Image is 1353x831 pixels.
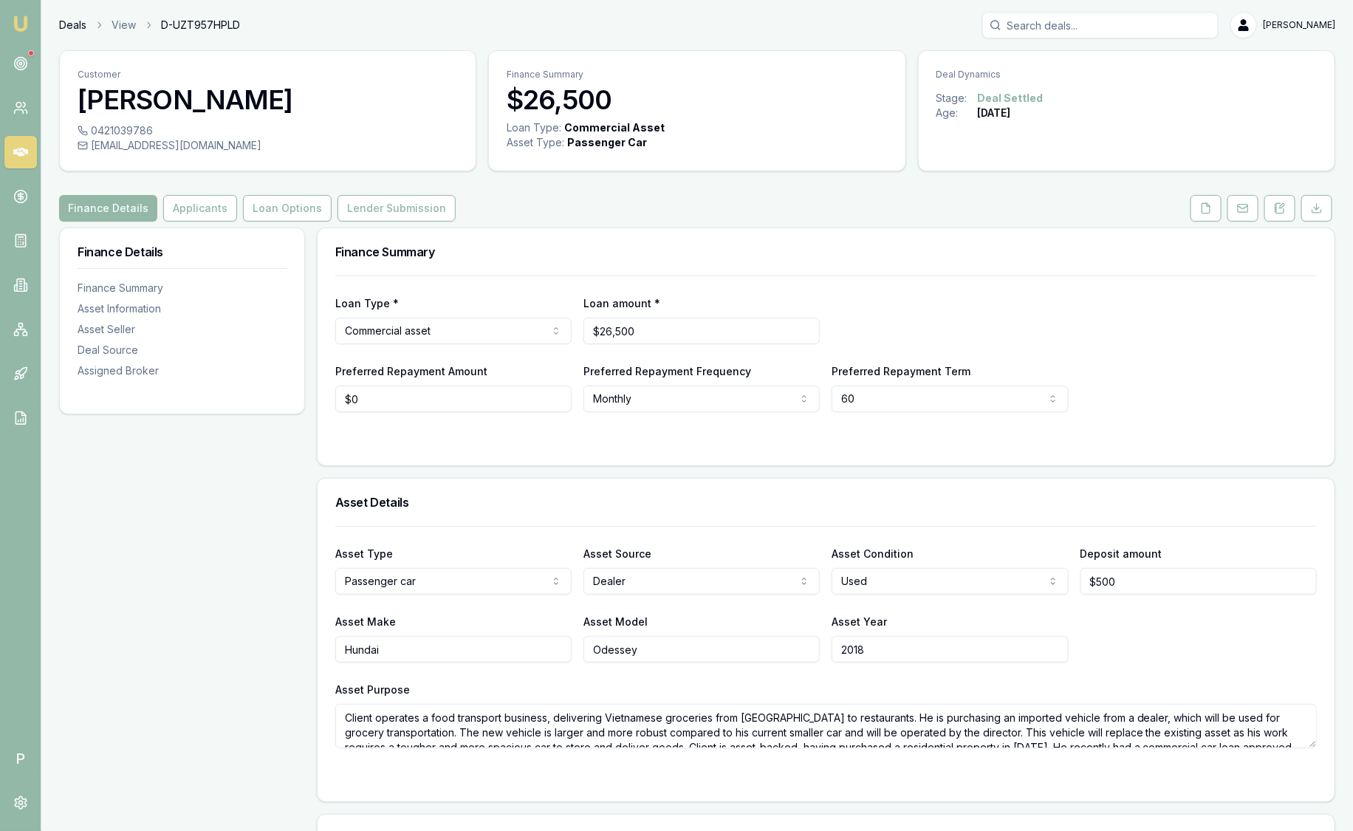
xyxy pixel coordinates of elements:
input: $ [1080,568,1317,595]
label: Asset Condition [832,547,914,560]
div: Asset Seller [78,322,287,337]
p: Finance Summary [507,69,887,81]
label: Deposit amount [1080,547,1162,560]
div: Asset Type : [507,135,564,150]
a: Loan Options [240,195,335,222]
div: Assigned Broker [78,363,287,378]
a: View [112,18,136,33]
span: [PERSON_NAME] [1263,19,1335,31]
label: Asset Make [335,615,396,628]
label: Preferred Repayment Term [832,365,970,377]
p: Customer [78,69,458,81]
button: Loan Options [243,195,332,222]
h3: [PERSON_NAME] [78,85,458,114]
div: 0421039786 [78,123,458,138]
input: Search deals [982,12,1219,38]
p: Deal Dynamics [936,69,1317,81]
span: P [4,742,37,775]
label: Asset Purpose [335,683,410,696]
span: D-UZT957HPLD [161,18,240,33]
a: Finance Details [59,195,160,222]
img: emu-icon-u.png [12,15,30,33]
h3: Finance Summary [335,246,1317,258]
nav: breadcrumb [59,18,240,33]
div: Stage: [936,91,978,106]
input: $ [583,318,820,344]
h3: Finance Details [78,246,287,258]
input: $ [335,386,572,412]
div: Deal Settled [978,91,1044,106]
label: Preferred Repayment Amount [335,365,487,377]
label: Asset Source [583,547,651,560]
div: [EMAIL_ADDRESS][DOMAIN_NAME] [78,138,458,153]
label: Loan Type * [335,297,399,310]
div: Age: [936,106,978,120]
div: [DATE] [978,106,1011,120]
h3: Asset Details [335,496,1317,508]
div: Deal Source [78,343,287,358]
label: Asset Type [335,547,393,560]
div: Finance Summary [78,281,287,295]
div: Loan Type: [507,120,561,135]
label: Asset Year [832,615,887,628]
div: Passenger Car [567,135,647,150]
button: Lender Submission [338,195,456,222]
a: Lender Submission [335,195,459,222]
label: Preferred Repayment Frequency [583,365,751,377]
button: Applicants [163,195,237,222]
h3: $26,500 [507,85,887,114]
label: Loan amount * [583,297,660,310]
div: Commercial Asset [564,120,665,135]
a: Deals [59,18,86,33]
textarea: Client operates a food transport business, delivering Vietnamese groceries from [GEOGRAPHIC_DATA]... [335,704,1317,748]
a: Applicants [160,195,240,222]
div: Asset Information [78,301,287,316]
label: Asset Model [583,615,648,628]
button: Finance Details [59,195,157,222]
